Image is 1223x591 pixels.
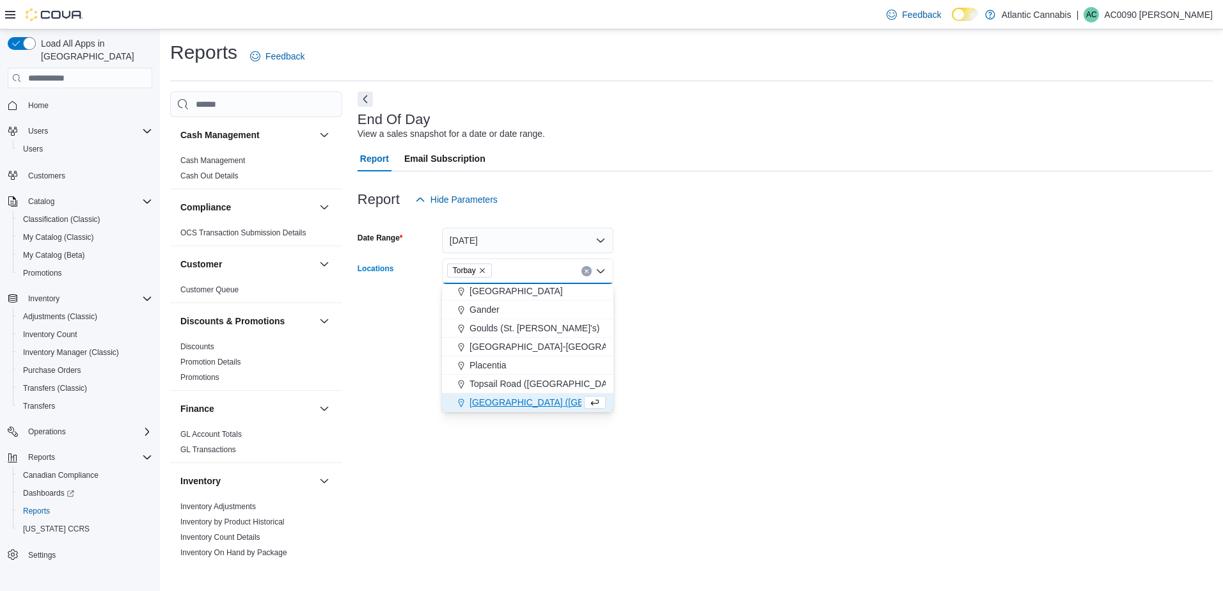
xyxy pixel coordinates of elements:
span: Washington CCRS [18,521,152,537]
span: Transfers [18,398,152,414]
span: Inventory Manager (Classic) [23,347,119,358]
span: Settings [28,550,56,560]
span: Discounts [180,342,214,352]
a: Inventory On Hand by Package [180,548,287,557]
h3: End Of Day [358,112,430,127]
a: Transfers [18,398,60,414]
button: Canadian Compliance [13,466,157,484]
span: Transfers (Classic) [18,381,152,396]
span: Users [18,141,152,157]
span: AC [1086,7,1097,22]
a: Customers [23,168,70,184]
span: Adjustments (Classic) [23,311,97,322]
button: Next [358,91,373,107]
span: Inventory [23,291,152,306]
button: Purchase Orders [13,361,157,379]
span: Users [23,123,152,139]
span: Inventory On Hand by Package [180,548,287,558]
button: Goulds (St. [PERSON_NAME]'s) [442,319,613,338]
span: Users [28,126,48,136]
div: Finance [170,427,342,462]
h3: Cash Management [180,129,260,141]
span: Inventory Manager (Classic) [18,345,152,360]
span: Report [360,146,389,171]
span: Reports [28,452,55,462]
button: [US_STATE] CCRS [13,520,157,538]
button: Catalog [3,193,157,210]
span: Operations [28,427,66,437]
button: My Catalog (Beta) [13,246,157,264]
button: [GEOGRAPHIC_DATA] [442,282,613,301]
span: My Catalog (Classic) [23,232,94,242]
button: Clear input [581,266,592,276]
span: Canadian Compliance [23,470,99,480]
a: Adjustments (Classic) [18,309,102,324]
span: My Catalog (Classic) [18,230,152,245]
span: Inventory Count [18,327,152,342]
button: Placentia [442,356,613,375]
h3: Compliance [180,201,231,214]
a: Inventory Manager (Classic) [18,345,124,360]
button: Reports [13,502,157,520]
a: Discounts [180,342,214,351]
button: Customers [3,166,157,184]
button: Classification (Classic) [13,210,157,228]
span: Dark Mode [952,21,952,22]
button: Inventory [317,473,332,489]
a: Inventory Count Details [180,533,260,542]
button: Topsail Road ([GEOGRAPHIC_DATA][PERSON_NAME]) [442,375,613,393]
a: Reports [18,503,55,519]
span: GL Transactions [180,445,236,455]
span: [GEOGRAPHIC_DATA]-[GEOGRAPHIC_DATA] [469,340,659,353]
button: Inventory [23,291,65,306]
a: GL Transactions [180,445,236,454]
a: Inventory Count [18,327,83,342]
button: Promotions [13,264,157,282]
button: Transfers (Classic) [13,379,157,397]
button: [GEOGRAPHIC_DATA] ([GEOGRAPHIC_DATA][PERSON_NAME]) [442,393,613,412]
p: AC0090 [PERSON_NAME] [1104,7,1213,22]
span: Catalog [28,196,54,207]
span: Gander [469,303,500,316]
span: Inventory by Product Historical [180,517,285,527]
button: Reports [3,448,157,466]
a: Cash Out Details [180,171,239,180]
a: Dashboards [13,484,157,502]
a: Settings [23,548,61,563]
button: Remove Torbay from selection in this group [478,267,486,274]
span: Torbay [447,264,492,278]
span: My Catalog (Beta) [18,248,152,263]
span: Customers [28,171,65,181]
span: Transfers (Classic) [23,383,87,393]
a: Feedback [881,2,946,28]
button: Close list of options [596,266,606,276]
span: Purchase Orders [18,363,152,378]
a: Promotions [180,373,219,382]
button: Customer [317,256,332,272]
a: Classification (Classic) [18,212,106,227]
span: OCS Transaction Submission Details [180,228,306,238]
span: Hide Parameters [430,193,498,206]
span: Reports [23,506,50,516]
button: Inventory [3,290,157,308]
a: My Catalog (Classic) [18,230,99,245]
label: Locations [358,264,394,274]
span: Feedback [265,50,304,63]
button: [GEOGRAPHIC_DATA]-[GEOGRAPHIC_DATA] [442,338,613,356]
input: Dark Mode [952,8,979,21]
span: Inventory Adjustments [180,501,256,512]
span: [GEOGRAPHIC_DATA] [469,285,563,297]
div: Discounts & Promotions [170,339,342,390]
h1: Reports [170,40,237,65]
span: Reports [23,450,152,465]
span: Goulds (St. [PERSON_NAME]'s) [469,322,599,335]
h3: Customer [180,258,222,271]
button: Reports [23,450,60,465]
h3: Report [358,192,400,207]
a: Inventory Adjustments [180,502,256,511]
img: Cova [26,8,83,21]
button: Users [13,140,157,158]
button: Customer [180,258,314,271]
a: Dashboards [18,485,79,501]
span: [GEOGRAPHIC_DATA] ([GEOGRAPHIC_DATA][PERSON_NAME]) [469,396,738,409]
